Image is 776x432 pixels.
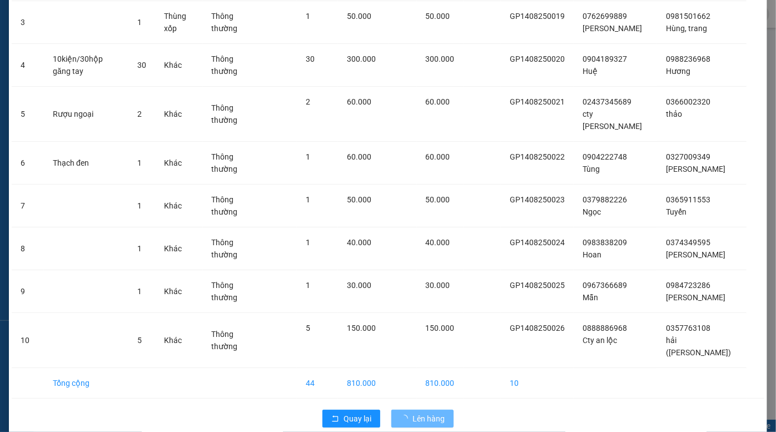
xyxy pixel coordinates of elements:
[666,281,710,290] span: 0984723286
[666,12,710,21] span: 0981501662
[155,87,203,142] td: Khác
[583,67,598,76] span: Huệ
[155,1,203,44] td: Thùng xốp
[583,165,600,173] span: Tùng
[155,185,203,227] td: Khác
[666,324,710,332] span: 0357763108
[426,54,455,63] span: 300.000
[347,54,376,63] span: 300.000
[666,97,710,106] span: 0366002320
[426,324,455,332] span: 150.000
[510,195,565,204] span: GP1408250023
[44,44,128,87] td: 10kiện/30hộp găng tay
[306,281,310,290] span: 1
[666,195,710,204] span: 0365911553
[666,293,725,302] span: [PERSON_NAME]
[510,12,565,21] span: GP1408250019
[583,24,642,33] span: [PERSON_NAME]
[666,152,710,161] span: 0327009349
[44,368,128,399] td: Tổng cộng
[137,336,142,345] span: 5
[306,238,310,247] span: 1
[137,110,142,118] span: 2
[510,238,565,247] span: GP1408250024
[583,281,627,290] span: 0967366689
[155,270,203,313] td: Khác
[297,368,338,399] td: 44
[137,18,142,27] span: 1
[155,44,203,87] td: Khác
[306,12,310,21] span: 1
[400,415,412,423] span: loading
[347,97,371,106] span: 60.000
[203,313,259,368] td: Thông thường
[203,270,259,313] td: Thông thường
[12,87,44,142] td: 5
[583,152,627,161] span: 0904222748
[510,54,565,63] span: GP1408250020
[12,142,44,185] td: 6
[426,281,450,290] span: 30.000
[426,195,450,204] span: 50.000
[331,415,339,424] span: rollback
[155,313,203,368] td: Khác
[412,413,445,425] span: Lên hàng
[12,44,44,87] td: 4
[583,97,631,106] span: 02437345689
[583,336,617,345] span: Cty an lộc
[426,238,450,247] span: 40.000
[203,185,259,227] td: Thông thường
[344,413,371,425] span: Quay lại
[666,24,707,33] span: Hùng, trang
[666,238,710,247] span: 0374349595
[44,142,128,185] td: Thạch đen
[322,410,380,428] button: rollbackQuay lại
[510,281,565,290] span: GP1408250025
[583,293,598,302] span: Mẫn
[347,324,376,332] span: 150.000
[203,142,259,185] td: Thông thường
[666,165,725,173] span: [PERSON_NAME]
[203,1,259,44] td: Thông thường
[426,12,450,21] span: 50.000
[347,195,371,204] span: 50.000
[203,87,259,142] td: Thông thường
[391,410,454,428] button: Lên hàng
[12,1,44,44] td: 3
[583,207,601,216] span: Ngọc
[306,97,310,106] span: 2
[666,250,725,259] span: [PERSON_NAME]
[510,324,565,332] span: GP1408250026
[666,207,687,216] span: Tuyến
[347,152,371,161] span: 60.000
[12,185,44,227] td: 7
[583,195,627,204] span: 0379882226
[510,97,565,106] span: GP1408250021
[417,368,464,399] td: 810.000
[666,67,690,76] span: Hương
[666,336,731,357] span: hải ([PERSON_NAME])
[347,12,371,21] span: 50.000
[510,152,565,161] span: GP1408250022
[347,238,371,247] span: 40.000
[12,313,44,368] td: 10
[583,54,627,63] span: 0904189327
[306,152,310,161] span: 1
[426,97,450,106] span: 60.000
[137,201,142,210] span: 1
[666,110,682,118] span: thảo
[44,87,128,142] td: Rượu ngoại
[583,110,642,131] span: cty [PERSON_NAME]
[583,238,627,247] span: 0983838209
[347,281,371,290] span: 30.000
[306,324,310,332] span: 5
[137,287,142,296] span: 1
[203,44,259,87] td: Thông thường
[137,158,142,167] span: 1
[338,368,389,399] td: 810.000
[426,152,450,161] span: 60.000
[583,250,601,259] span: Hoan
[155,142,203,185] td: Khác
[12,227,44,270] td: 8
[306,54,315,63] span: 30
